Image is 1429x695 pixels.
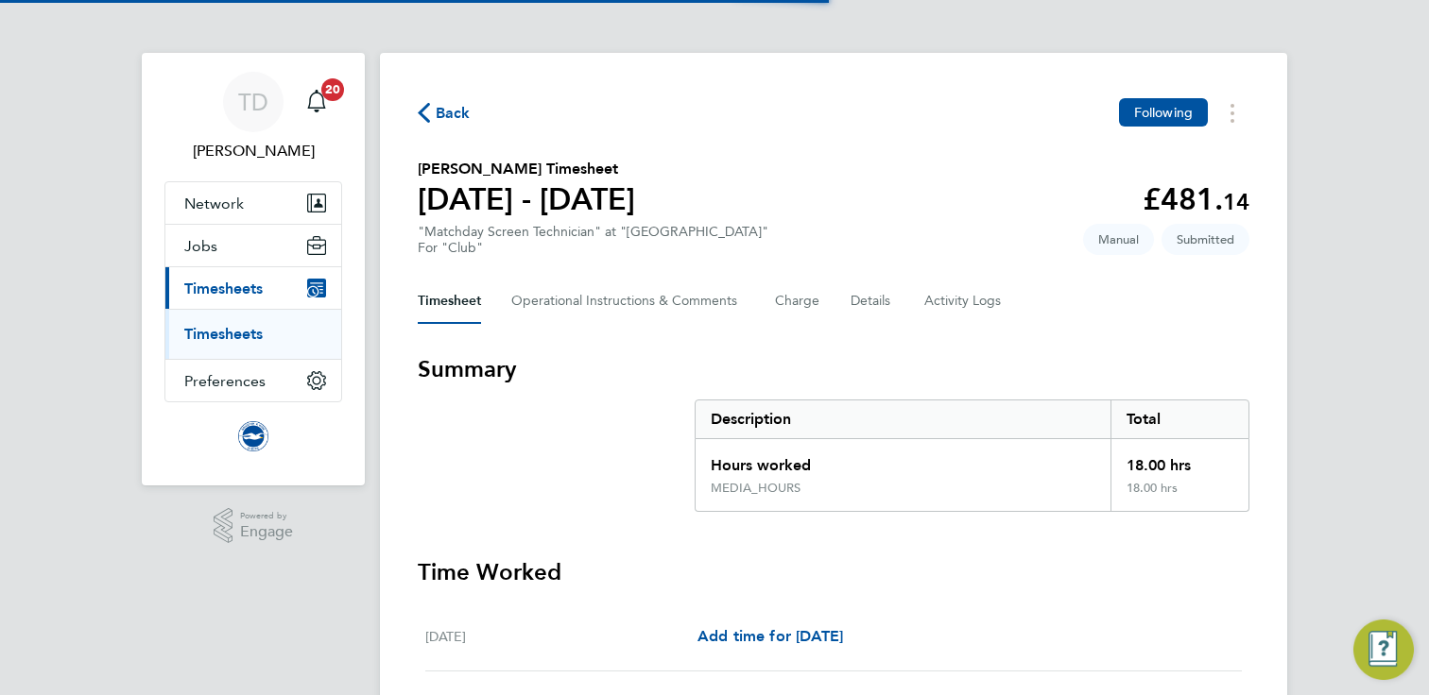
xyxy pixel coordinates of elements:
[418,158,635,180] h2: [PERSON_NAME] Timesheet
[240,524,293,540] span: Engage
[142,53,365,485] nav: Main navigation
[164,140,342,162] span: Tim Dudding
[214,508,294,544] a: Powered byEngage
[924,279,1004,324] button: Activity Logs
[425,625,697,648] div: [DATE]
[851,279,894,324] button: Details
[697,627,843,645] span: Add time for [DATE]
[184,237,217,255] span: Jobs
[165,360,341,401] button: Preferences
[321,78,344,101] span: 20
[418,557,1249,587] h3: Time Worked
[436,102,471,125] span: Back
[184,325,263,343] a: Timesheets
[418,101,471,125] button: Back
[1110,481,1248,511] div: 18.00 hrs
[1110,400,1248,438] div: Total
[418,240,768,256] div: For "Club"
[164,72,342,162] a: TD[PERSON_NAME]
[418,279,481,324] button: Timesheet
[240,508,293,524] span: Powered by
[1083,224,1154,255] span: This timesheet was manually created.
[697,625,843,648] a: Add time for [DATE]
[165,309,341,359] div: Timesheets
[184,280,263,297] span: Timesheets
[165,225,341,266] button: Jobs
[1110,439,1248,481] div: 18.00 hrs
[695,399,1249,512] div: Summary
[696,400,1110,438] div: Description
[418,180,635,218] h1: [DATE] - [DATE]
[1215,98,1249,127] button: Timesheets Menu
[1162,224,1249,255] span: This timesheet is Submitted.
[184,195,244,212] span: Network
[1134,104,1193,121] span: Following
[164,421,342,451] a: Go to home page
[696,439,1110,481] div: Hours worked
[238,90,268,114] span: TD
[711,481,801,496] div: MEDIA_HOURS
[238,421,268,451] img: brightonandhovealbion-logo-retina.png
[418,354,1249,384] h3: Summary
[1353,619,1414,680] button: Engage Resource Center
[775,279,820,324] button: Charge
[165,182,341,224] button: Network
[298,72,336,132] a: 20
[511,279,745,324] button: Operational Instructions & Comments
[184,372,266,390] span: Preferences
[165,267,341,309] button: Timesheets
[418,224,768,256] div: "Matchday Screen Technician" at "[GEOGRAPHIC_DATA]"
[1143,181,1249,217] app-decimal: £481.
[1223,188,1249,215] span: 14
[1119,98,1208,127] button: Following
